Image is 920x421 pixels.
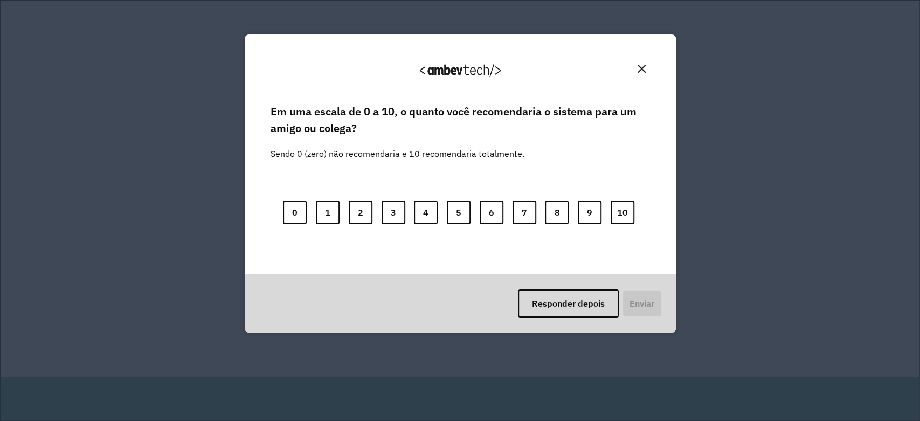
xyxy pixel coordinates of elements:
button: 4 [414,201,438,224]
button: 9 [578,201,601,224]
button: 8 [545,201,569,224]
img: Close [638,65,646,73]
button: 1 [316,201,340,224]
button: Responder depois [518,289,619,318]
button: 7 [513,201,536,224]
button: 5 [447,201,471,224]
button: 0 [283,201,307,224]
button: 2 [349,201,372,224]
button: 10 [611,201,634,224]
button: 3 [382,201,405,224]
button: 6 [480,201,503,224]
img: Logo Ambevtech [420,64,501,77]
button: Close [633,60,650,77]
label: Sendo 0 (zero) não recomendaria e 10 recomendaria totalmente. [271,134,524,160]
label: Em uma escala de 0 a 10, o quanto você recomendaria o sistema para um amigo ou colega? [271,103,650,136]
